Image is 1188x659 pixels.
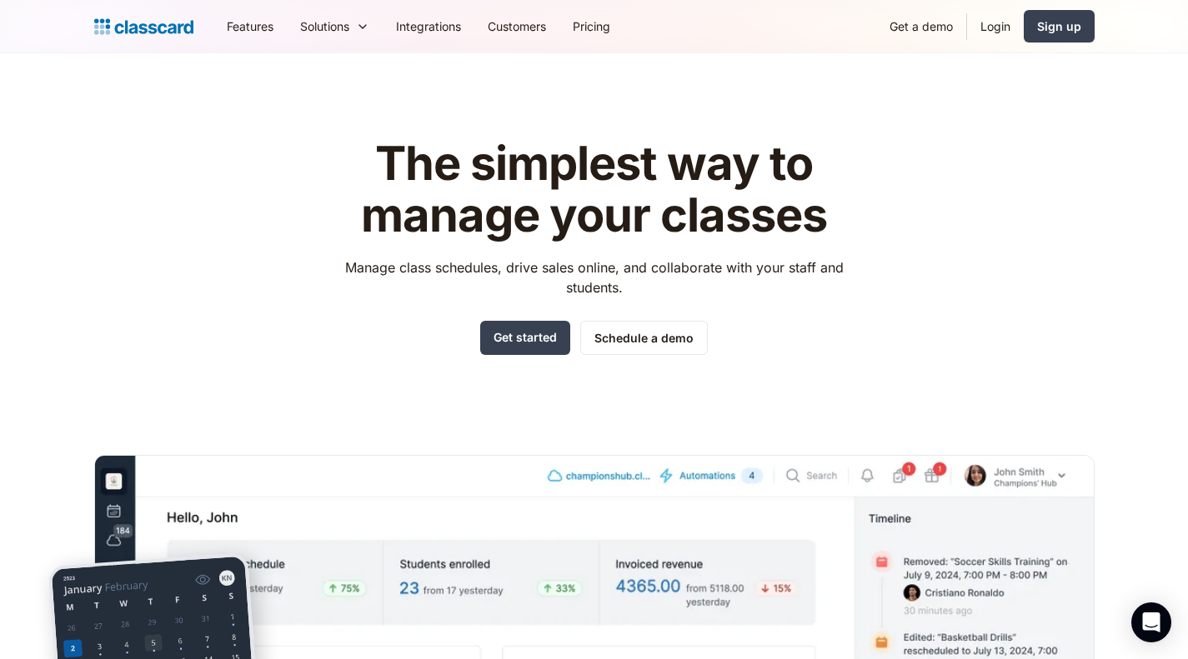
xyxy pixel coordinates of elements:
a: Features [213,7,287,45]
a: Sign up [1024,10,1095,42]
a: Integrations [383,7,474,45]
a: Get a demo [876,7,966,45]
div: Sign up [1037,17,1081,35]
div: Solutions [287,7,383,45]
a: Schedule a demo [580,321,708,355]
div: Open Intercom Messenger [1131,602,1171,642]
a: home [94,15,193,38]
a: Login [967,7,1024,45]
a: Pricing [559,7,624,45]
div: Solutions [300,17,349,35]
a: Get started [480,321,570,355]
a: Customers [474,7,559,45]
p: Manage class schedules, drive sales online, and collaborate with your staff and students. [329,257,859,297]
h1: The simplest way to manage your classes [329,138,859,241]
